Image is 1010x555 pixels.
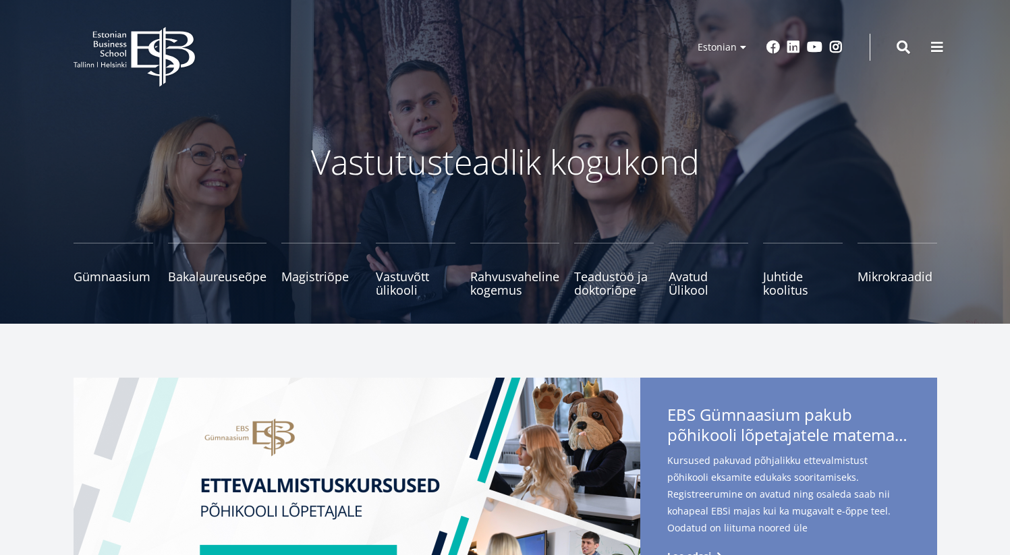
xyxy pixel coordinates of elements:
[807,40,822,54] a: Youtube
[858,243,937,297] a: Mikrokraadid
[766,40,780,54] a: Facebook
[470,243,559,297] a: Rahvusvaheline kogemus
[281,243,361,297] a: Magistriõpe
[376,270,455,297] span: Vastuvõtt ülikooli
[574,270,654,297] span: Teadustöö ja doktoriõpe
[858,270,937,283] span: Mikrokraadid
[168,270,266,283] span: Bakalaureuseõpe
[281,270,361,283] span: Magistriõpe
[470,270,559,297] span: Rahvusvaheline kogemus
[763,243,843,297] a: Juhtide koolitus
[667,405,910,449] span: EBS Gümnaasium pakub
[787,40,800,54] a: Linkedin
[574,243,654,297] a: Teadustöö ja doktoriõpe
[148,142,863,182] p: Vastutusteadlik kogukond
[669,243,748,297] a: Avatud Ülikool
[376,243,455,297] a: Vastuvõtt ülikooli
[829,40,843,54] a: Instagram
[74,270,153,283] span: Gümnaasium
[168,243,266,297] a: Bakalaureuseõpe
[667,425,910,445] span: põhikooli lõpetajatele matemaatika- ja eesti keele kursuseid
[74,243,153,297] a: Gümnaasium
[763,270,843,297] span: Juhtide koolitus
[669,270,748,297] span: Avatud Ülikool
